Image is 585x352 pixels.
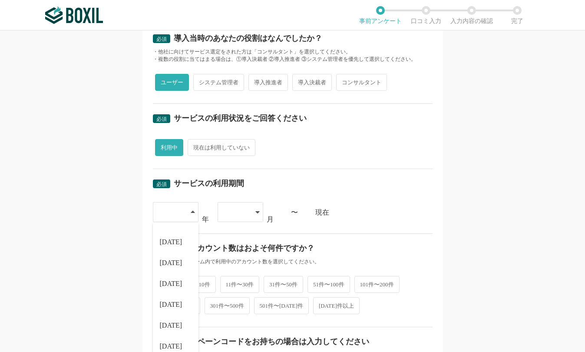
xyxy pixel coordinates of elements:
[188,139,255,156] span: 現在は利用していない
[153,56,433,63] div: ・複数の役割に当てはまる場合は、①導入決裁者 ②導入推進者 ③システム管理者を優先して選択してください。
[315,209,433,216] div: 現在
[156,116,167,122] span: 必須
[248,74,288,91] span: 導入推進者
[153,258,433,266] div: ・社内もしくはチーム内で利用中のアカウント数を選択してください。
[313,297,360,314] span: [DATE]件以上
[160,259,182,266] span: [DATE]
[264,276,303,293] span: 31件〜50件
[220,276,260,293] span: 11件〜30件
[449,6,495,24] li: 入力内容の確認
[174,244,314,252] div: 利用アカウント数はおよそ何件ですか？
[174,34,322,42] div: 導入当時のあなたの役割はなんでしたか？
[358,6,403,24] li: 事前アンケート
[403,6,449,24] li: 口コミ入力
[160,322,182,329] span: [DATE]
[267,216,274,223] div: 月
[495,6,540,24] li: 完了
[202,216,209,223] div: 年
[160,239,182,246] span: [DATE]
[174,114,307,122] div: サービスの利用状況をご回答ください
[292,74,332,91] span: 導入決裁者
[307,276,350,293] span: 51件〜100件
[153,48,433,56] div: ・他社に向けてサービス選定をされた方は「コンサルタント」を選択してください。
[336,74,387,91] span: コンサルタント
[160,343,182,350] span: [DATE]
[205,297,250,314] span: 301件〜500件
[254,297,309,314] span: 501件〜[DATE]件
[174,179,244,187] div: サービスの利用期間
[160,301,182,308] span: [DATE]
[156,181,167,187] span: 必須
[156,36,167,42] span: 必須
[155,139,183,156] span: 利用中
[193,74,244,91] span: システム管理者
[291,209,298,216] div: 〜
[354,276,400,293] span: 101件〜200件
[45,7,103,24] img: ボクシルSaaS_ロゴ
[155,74,189,91] span: ユーザー
[174,338,369,345] div: キャンペーンコードをお持ちの場合は入力してください
[160,280,182,287] span: [DATE]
